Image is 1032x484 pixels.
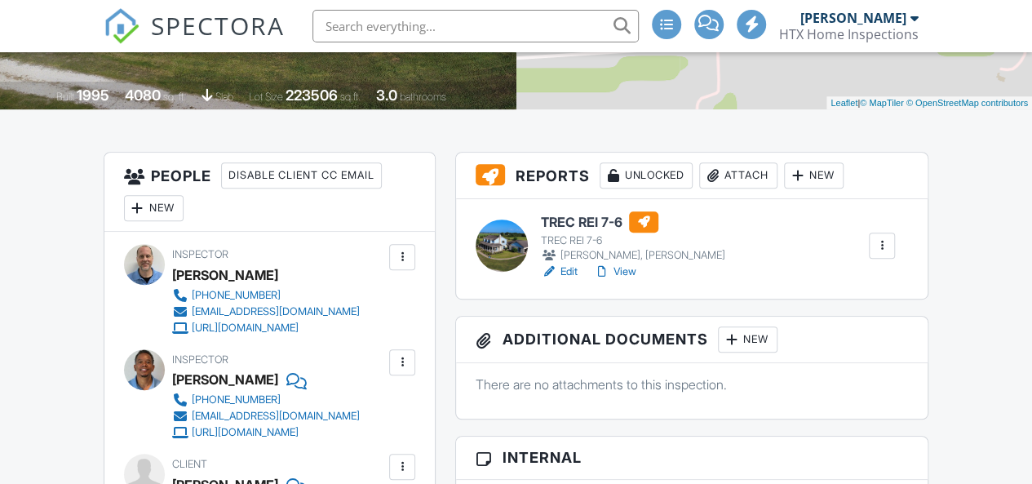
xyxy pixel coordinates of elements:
[172,248,228,260] span: Inspector
[172,304,360,320] a: [EMAIL_ADDRESS][DOMAIN_NAME]
[312,10,639,42] input: Search everything...
[541,234,725,247] div: TREC REI 7-6
[456,153,928,199] h3: Reports
[830,98,857,108] a: Leaflet
[172,320,360,336] a: [URL][DOMAIN_NAME]
[600,162,693,189] div: Unlocked
[172,424,360,441] a: [URL][DOMAIN_NAME]
[215,91,233,103] span: slab
[286,87,338,104] div: 223506
[860,98,904,108] a: © MapTiler
[400,91,446,103] span: bathrooms
[172,367,278,392] div: [PERSON_NAME]
[125,87,161,104] div: 4080
[104,153,436,232] h3: People
[172,353,228,366] span: Inspector
[192,426,299,439] div: [URL][DOMAIN_NAME]
[172,263,278,287] div: [PERSON_NAME]
[699,162,777,189] div: Attach
[192,322,299,335] div: [URL][DOMAIN_NAME]
[221,162,382,189] div: Disable Client CC Email
[476,375,908,393] p: There are no attachments to this inspection.
[172,287,360,304] a: [PHONE_NUMBER]
[784,162,844,189] div: New
[376,87,397,104] div: 3.0
[340,91,361,103] span: sq.ft.
[456,317,928,363] h3: Additional Documents
[104,22,285,56] a: SPECTORA
[192,305,360,318] div: [EMAIL_ADDRESS][DOMAIN_NAME]
[541,211,725,233] h6: TREC REI 7-6
[172,392,360,408] a: [PHONE_NUMBER]
[104,8,140,44] img: The Best Home Inspection Software - Spectora
[541,264,578,280] a: Edit
[541,247,725,264] div: [PERSON_NAME], [PERSON_NAME]
[249,91,283,103] span: Lot Size
[192,410,360,423] div: [EMAIL_ADDRESS][DOMAIN_NAME]
[718,326,777,353] div: New
[163,91,186,103] span: sq. ft.
[594,264,636,280] a: View
[541,211,725,264] a: TREC REI 7-6 TREC REI 7-6 [PERSON_NAME], [PERSON_NAME]
[192,289,281,302] div: [PHONE_NUMBER]
[56,91,74,103] span: Built
[124,195,184,221] div: New
[151,8,285,42] span: SPECTORA
[906,98,1028,108] a: © OpenStreetMap contributors
[456,437,928,479] h3: Internal
[77,87,109,104] div: 1995
[826,96,1032,110] div: |
[192,393,281,406] div: [PHONE_NUMBER]
[800,10,906,26] div: [PERSON_NAME]
[172,408,360,424] a: [EMAIL_ADDRESS][DOMAIN_NAME]
[172,458,207,470] span: Client
[779,26,919,42] div: HTX Home Inspections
